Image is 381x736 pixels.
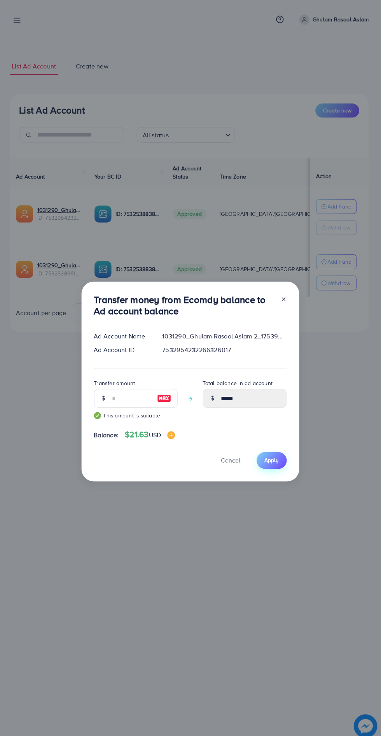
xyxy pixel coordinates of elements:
button: Cancel [212,449,251,465]
h4: $21.63 [127,426,177,436]
span: USD [150,427,163,436]
div: 7532954232266326017 [157,343,293,352]
span: Cancel [222,452,241,461]
label: Total balance in ad account [204,376,273,384]
div: 1031290_Ghulam Rasool Aslam 2_1753902599199 [157,329,293,338]
img: image [159,391,173,400]
div: Ad Account Name [90,329,158,338]
small: This amount is suitable [96,408,179,416]
label: Transfer amount [96,376,137,384]
div: Ad Account ID [90,343,158,352]
button: Apply [257,449,287,465]
span: Apply [265,453,280,461]
h3: Transfer money from Ecomdy balance to Ad account balance [96,292,275,314]
img: image [169,428,177,436]
span: Balance: [96,427,121,436]
img: guide [96,409,103,416]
